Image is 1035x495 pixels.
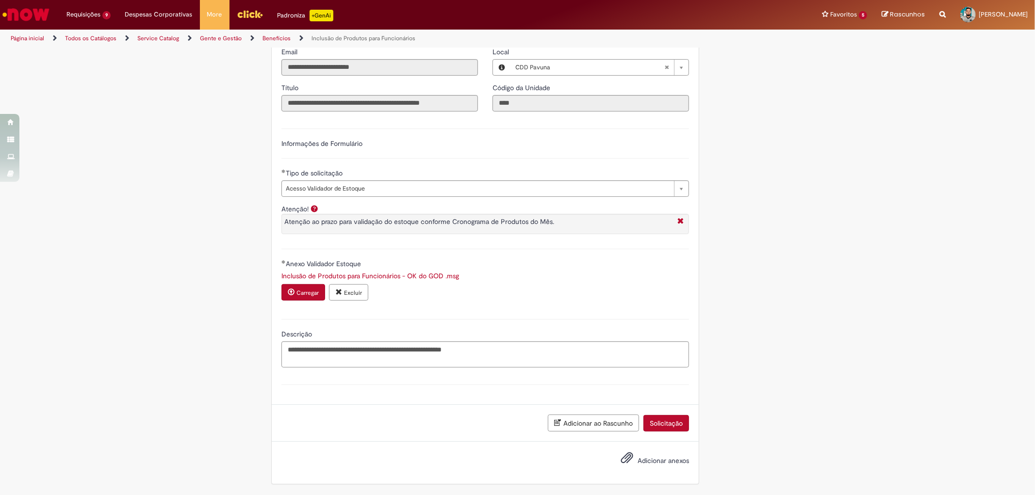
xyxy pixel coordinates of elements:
p: Atenção ao prazo para validação do estoque conforme Cronograma de Produtos do Mês. [284,217,673,226]
input: Email [281,59,478,76]
textarea: Descrição [281,341,689,367]
label: Somente leitura - Email [281,47,299,57]
span: Favoritos [830,10,857,19]
span: 9 [102,11,111,19]
span: [PERSON_NAME] [979,10,1028,18]
img: ServiceNow [1,5,51,24]
a: Todos os Catálogos [65,34,116,42]
label: Atenção! [281,205,309,213]
span: Somente leitura - Email [281,48,299,56]
span: Obrigatório Preenchido [281,169,286,173]
span: Acesso Validador de Estoque [286,181,669,196]
span: Somente leitura - Código da Unidade [493,83,552,92]
p: +GenAi [310,10,333,21]
label: Somente leitura - Código da Unidade [493,83,552,93]
label: Somente leitura - Título [281,83,300,93]
a: Gente e Gestão [200,34,242,42]
span: Ajuda para Atenção! [309,205,320,212]
span: Descrição [281,330,314,338]
span: Somente leitura - Título [281,83,300,92]
a: Página inicial [11,34,44,42]
a: Inclusão de Produtos para Funcionários [312,34,415,42]
span: Adicionar anexos [638,457,689,465]
label: Informações de Formulário [281,139,362,148]
a: Benefícios [263,34,291,42]
button: Local, Visualizar este registro CDD Pavuna [493,60,510,75]
span: CDD Pavuna [515,60,664,75]
div: Padroniza [278,10,333,21]
input: Título [281,95,478,112]
span: Obrigatório Preenchido [281,260,286,264]
span: More [207,10,222,19]
input: Código da Unidade [493,95,689,112]
span: Rascunhos [890,10,925,19]
i: Fechar Mais Informações Por question_atencao_validador [675,217,686,227]
a: Rascunhos [882,10,925,19]
span: 5 [859,11,867,19]
span: Requisições [66,10,100,19]
a: CDD PavunaLimpar campo Local [510,60,689,75]
button: Adicionar anexos [618,449,636,471]
a: Download de Inclusão de Produtos para Funcionários - OK do GOD .msg [281,271,459,280]
a: Service Catalog [137,34,179,42]
small: Excluir [344,289,362,297]
button: Adicionar ao Rascunho [548,415,639,431]
span: Despesas Corporativas [125,10,193,19]
abbr: Limpar campo Local [659,60,674,75]
button: Solicitação [643,415,689,431]
small: Carregar [296,289,319,297]
span: Tipo de solicitação [286,169,345,177]
img: click_logo_yellow_360x200.png [237,7,263,21]
span: Local [493,48,511,56]
span: Anexo Validador Estoque [286,259,363,268]
ul: Trilhas de página [7,30,683,48]
button: Excluir anexo Inclusão de Produtos para Funcionários - OK do GOD .msg [329,284,368,301]
button: Carregar anexo de Anexo Validador Estoque Required [281,284,325,301]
